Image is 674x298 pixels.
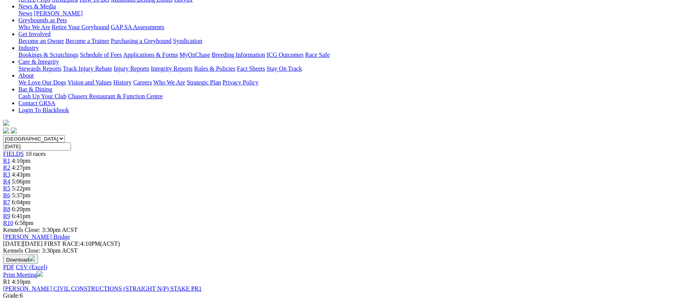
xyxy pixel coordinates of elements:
a: Syndication [173,38,202,44]
a: Stewards Reports [18,65,61,72]
a: R8 [3,206,10,212]
a: Greyhounds as Pets [18,17,67,23]
a: R7 [3,199,10,205]
a: Industry [18,45,39,51]
a: Privacy Policy [222,79,259,86]
img: facebook.svg [3,127,9,134]
span: 5:06pm [12,178,31,185]
span: [DATE] [3,240,43,247]
a: Race Safe [305,51,330,58]
img: printer.svg [37,271,43,277]
a: News [18,10,32,17]
a: We Love Our Dogs [18,79,66,86]
div: Get Involved [18,38,671,45]
a: News & Media [18,3,56,10]
button: Download [3,254,38,264]
a: Careers [133,79,152,86]
a: History [113,79,132,86]
a: Chasers Restaurant & Function Centre [68,93,163,99]
a: CSV (Excel) [16,264,47,270]
a: MyOzChase [180,51,210,58]
span: 6:04pm [12,199,31,205]
a: R4 [3,178,10,185]
a: Fact Sheets [237,65,265,72]
div: Bar & Dining [18,93,671,100]
span: 4:27pm [12,164,31,171]
a: ICG Outcomes [267,51,303,58]
a: Cash Up Your Club [18,93,66,99]
img: download.svg [29,255,35,262]
a: [PERSON_NAME] [34,10,82,17]
a: Get Involved [18,31,51,37]
a: Rules & Policies [194,65,236,72]
a: Login To Blackbook [18,107,69,113]
span: [DATE] [3,240,23,247]
span: 4:10PM(ACST) [44,240,120,247]
span: Kennels Close: 3:30pm ACST [3,227,77,233]
a: Bar & Dining [18,86,52,93]
a: R1 [3,157,10,164]
img: logo-grsa-white.png [3,120,9,126]
a: About [18,72,34,79]
a: Who We Are [18,24,50,30]
a: Track Injury Rebate [63,65,112,72]
a: Stay On Track [267,65,302,72]
a: R5 [3,185,10,192]
img: twitter.svg [11,127,17,134]
a: Schedule of Fees [80,51,122,58]
a: Care & Integrity [18,58,59,65]
a: GAP SA Assessments [111,24,165,30]
span: 5:22pm [12,185,31,192]
a: Become a Trainer [66,38,109,44]
a: Vision and Values [68,79,112,86]
span: 4:10pm [12,157,31,164]
div: News & Media [18,10,671,17]
div: Industry [18,51,671,58]
span: 6:58pm [15,220,34,226]
a: [PERSON_NAME] CIVIL CONSTRUCTIONS (STRAIGHT N/P) STAKE PR1 [3,285,202,292]
div: Greyhounds as Pets [18,24,671,31]
span: 4:43pm [12,171,31,178]
a: Breeding Information [212,51,265,58]
span: 10 races [25,151,46,157]
span: 6:41pm [12,213,31,219]
a: R6 [3,192,10,199]
div: Care & Integrity [18,65,671,72]
a: Injury Reports [114,65,149,72]
a: Purchasing a Greyhound [111,38,171,44]
a: R9 [3,213,10,219]
span: R1 [3,278,10,285]
a: PDF [3,264,14,270]
a: R10 [3,220,13,226]
div: Download [3,264,671,271]
a: R2 [3,164,10,171]
a: Print Meeting [3,272,43,278]
a: Become an Owner [18,38,64,44]
div: Kennels Close: 3:30pm ACST [3,247,671,254]
span: 6:20pm [12,206,31,212]
a: R3 [3,171,10,178]
a: FIELDS [3,151,24,157]
input: Select date [3,142,71,151]
span: 4:10pm [12,278,31,285]
a: Contact GRSA [18,100,55,106]
a: Bookings & Scratchings [18,51,78,58]
div: About [18,79,671,86]
a: Who We Are [153,79,185,86]
a: Strategic Plan [187,79,221,86]
a: Retire Your Greyhound [52,24,109,30]
span: 5:37pm [12,192,31,199]
a: Integrity Reports [151,65,193,72]
a: [PERSON_NAME] Bridge [3,233,70,240]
